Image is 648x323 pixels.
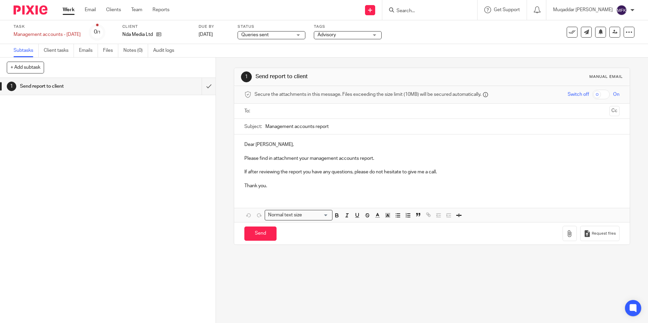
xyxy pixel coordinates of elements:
[14,31,81,38] div: Management accounts - [DATE]
[238,24,305,29] label: Status
[122,24,190,29] label: Client
[494,7,520,12] span: Get Support
[244,141,619,148] p: Dear [PERSON_NAME],
[396,8,457,14] input: Search
[14,5,47,15] img: Pixie
[44,44,74,57] a: Client tasks
[592,231,616,236] span: Request files
[131,6,142,13] a: Team
[97,30,101,34] small: /1
[609,106,620,116] button: Cc
[244,169,619,175] p: If after reviewing the report you have any questions, please do not hesitate to give me a call.
[553,6,613,13] p: Muqaddar [PERSON_NAME]
[256,73,446,80] h1: Send report to client
[318,33,336,37] span: Advisory
[265,210,332,220] div: Search for option
[241,71,252,82] div: 1
[79,44,98,57] a: Emails
[7,62,44,73] button: + Add subtask
[244,155,619,162] p: Please find in attachment your management accounts report.
[244,182,619,189] p: Thank you.
[616,5,627,16] img: svg%3E
[266,212,303,219] span: Normal text size
[244,123,262,130] label: Subject:
[580,226,620,241] button: Request files
[103,44,118,57] a: Files
[94,28,101,36] div: 0
[85,6,96,13] a: Email
[153,44,179,57] a: Audit logs
[20,81,137,91] h1: Send report to client
[255,91,481,98] span: Secure the attachments in this message. Files exceeding the size limit (10MB) will be secured aut...
[589,74,623,80] div: Manual email
[14,31,81,38] div: Management accounts - September 2025
[568,91,589,98] span: Switch off
[153,6,169,13] a: Reports
[14,44,39,57] a: Subtasks
[304,212,328,219] input: Search for option
[122,31,153,38] p: Nda Media Ltd
[244,108,252,114] label: To:
[613,91,620,98] span: On
[199,32,213,37] span: [DATE]
[123,44,148,57] a: Notes (0)
[63,6,75,13] a: Work
[244,227,277,241] input: Send
[199,24,229,29] label: Due by
[7,82,16,91] div: 1
[14,24,81,29] label: Task
[314,24,382,29] label: Tags
[106,6,121,13] a: Clients
[241,33,269,37] span: Queries sent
